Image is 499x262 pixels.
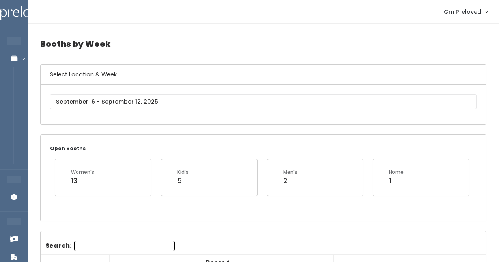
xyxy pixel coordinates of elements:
[40,33,486,55] h4: Booths by Week
[74,241,175,251] input: Search:
[436,3,496,20] a: Gm Preloved
[389,169,404,176] div: Home
[283,169,297,176] div: Men's
[177,176,189,186] div: 5
[444,7,481,16] span: Gm Preloved
[71,169,94,176] div: Women's
[389,176,404,186] div: 1
[283,176,297,186] div: 2
[71,176,94,186] div: 13
[50,145,86,152] small: Open Booths
[177,169,189,176] div: Kid's
[45,241,175,251] label: Search:
[50,94,477,109] input: September 6 - September 12, 2025
[41,65,486,85] h6: Select Location & Week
